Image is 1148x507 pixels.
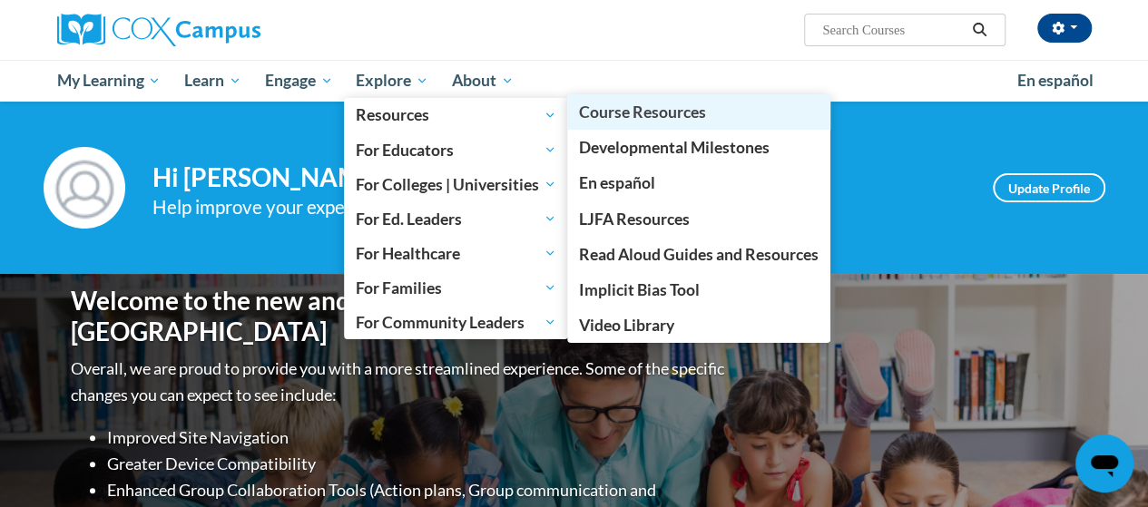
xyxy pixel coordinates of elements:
[356,208,556,229] span: For Ed. Leaders
[579,210,690,229] span: LJFA Resources
[579,245,819,264] span: Read Aloud Guides and Resources
[356,139,556,161] span: For Educators
[344,132,568,167] a: For Educators
[567,272,830,307] a: Implicit Bias Tool
[356,173,556,195] span: For Colleges | Universities
[344,60,440,102] a: Explore
[57,14,384,46] a: Cox Campus
[440,60,525,102] a: About
[356,104,556,126] span: Resources
[45,60,173,102] a: My Learning
[567,130,830,165] a: Developmental Milestones
[1075,434,1133,492] iframe: Button to launch messaging window
[356,70,428,92] span: Explore
[344,167,568,201] a: For Colleges | Universities
[172,60,253,102] a: Learn
[71,286,729,346] h1: Welcome to the new and improved [PERSON_NAME][GEOGRAPHIC_DATA]
[567,94,830,130] a: Course Resources
[1017,71,1094,90] span: En español
[265,70,333,92] span: Engage
[152,192,966,222] div: Help improve your experience by keeping your profile up to date.
[57,14,260,46] img: Cox Campus
[966,19,993,41] button: Search
[579,102,706,122] span: Course Resources
[184,70,241,92] span: Learn
[56,70,161,92] span: My Learning
[344,201,568,236] a: For Ed. Leaders
[1037,14,1092,43] button: Account Settings
[107,451,729,477] li: Greater Device Compatibility
[993,173,1105,202] a: Update Profile
[107,424,729,451] li: Improved Site Navigation
[356,277,556,298] span: For Families
[820,19,966,41] input: Search Courses
[579,173,655,192] span: En español
[579,316,674,335] span: Video Library
[579,280,700,299] span: Implicit Bias Tool
[1006,62,1105,100] a: En español
[152,162,966,193] h4: Hi [PERSON_NAME]! Take a minute to review your profile.
[344,98,568,132] a: Resources
[567,237,830,272] a: Read Aloud Guides and Resources
[567,307,830,343] a: Video Library
[71,356,729,408] p: Overall, we are proud to provide you with a more streamlined experience. Some of the specific cha...
[356,311,556,333] span: For Community Leaders
[253,60,345,102] a: Engage
[579,138,770,157] span: Developmental Milestones
[567,201,830,237] a: LJFA Resources
[356,242,556,264] span: For Healthcare
[344,305,568,339] a: For Community Leaders
[452,70,514,92] span: About
[567,165,830,200] a: En español
[44,147,125,229] img: Profile Image
[344,270,568,305] a: For Families
[44,60,1105,102] div: Main menu
[344,236,568,270] a: For Healthcare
